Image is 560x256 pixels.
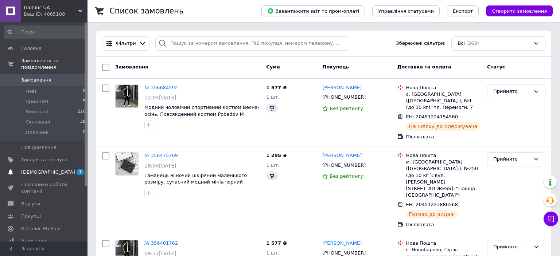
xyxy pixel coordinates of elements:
a: Модний чоловічий спортивний костюм Весна-осінь, Повсякденний костюм Pobedov M [144,105,259,117]
img: Фото товару [116,153,138,175]
div: Післяплата [406,221,481,228]
div: Прийнято [493,88,530,95]
span: 1 577 ₴ [266,85,287,90]
span: Замовлення [115,64,148,70]
span: Статус [487,64,505,70]
span: 5 [83,98,85,105]
div: Прийнято [493,243,530,251]
a: Фото товару [115,84,139,108]
div: Нова Пошта [406,240,481,247]
div: Ваш ID: 4065108 [24,11,87,17]
div: Готово до видачі [406,210,458,218]
a: [PERSON_NAME] [322,240,362,247]
div: [PHONE_NUMBER] [321,92,367,102]
span: Повідомлення [21,144,57,151]
span: (263) [466,40,479,46]
span: Всі [458,40,465,47]
span: Збережені фільтри: [396,40,446,47]
button: Експорт [447,5,479,16]
span: Доставка та оплата [397,64,451,70]
a: Створити замовлення [479,8,553,13]
span: Фільтри [116,40,136,47]
span: 1 шт. [266,162,279,168]
span: Створити замовлення [492,8,547,14]
div: Післяплата [406,134,481,140]
span: Без рейтингу [330,106,363,111]
div: Нова Пошта [406,152,481,159]
span: Покупець [322,64,349,70]
span: Оплачені [26,129,48,136]
a: [PERSON_NAME] [322,152,362,159]
span: Аналітика [21,238,46,244]
a: Фото товару [115,152,139,176]
span: Експорт [453,8,473,14]
span: 0 [83,129,85,136]
div: Прийнято [493,155,530,163]
span: Показники роботи компанії [21,181,67,194]
a: № 356684592 [144,85,178,90]
button: Чат з покупцем [544,212,558,226]
span: ЕН: 20451223886568 [406,202,458,207]
span: [DEMOGRAPHIC_DATA] [21,169,75,176]
span: Каталог ProSale [21,225,61,232]
span: 1 шт. [266,250,279,256]
span: Відгуки [21,201,40,207]
button: Завантажити звіт по пром-оплаті [261,5,365,16]
span: Головна [21,45,42,52]
span: 12:04[DATE] [144,95,176,101]
span: Прийняті [26,98,48,105]
input: Пошук за номером замовлення, ПІБ покупця, номером телефону, Email, номером накладної [155,36,349,51]
span: Виконані [26,109,48,115]
span: 220 [78,109,85,115]
a: [PERSON_NAME] [322,84,362,91]
span: Покупці [21,213,41,220]
div: Нова Пошта [406,84,481,91]
span: 1 шт. [266,94,279,100]
button: Створити замовлення [486,5,553,16]
div: [PHONE_NUMBER] [321,161,367,170]
span: Шопінг UA [24,4,78,11]
span: Товари та послуги [21,157,67,163]
a: № 356475769 [144,153,178,158]
span: Замовлення [21,77,51,83]
span: Скасовані [26,119,50,125]
button: Управління статусами [372,5,440,16]
span: 1 295 ₴ [266,153,287,158]
a: № 356401762 [144,240,178,246]
span: 1 577 ₴ [266,240,287,246]
div: На шляху до одержувача [406,122,481,131]
a: Гаманець жіночий шкіряний маленького розміру, сучасний модний мініатюрний гаманець Guess для дівч... [144,173,247,192]
span: 0 [83,88,85,95]
span: Завантажити звіт по пром-оплаті [267,8,359,14]
h1: Список замовлень [109,7,183,15]
span: 18:04[DATE] [144,163,176,169]
span: Cума [266,64,280,70]
img: Фото товару [116,85,138,107]
span: Нові [26,88,36,95]
span: 38 [80,119,85,125]
span: ЕН: 20451224154560 [406,114,458,119]
span: Замовлення та повідомлення [21,58,87,71]
span: Без рейтингу [330,173,363,179]
div: м. [GEOGRAPHIC_DATA] ([GEOGRAPHIC_DATA].), №250 (до 10 кг ): вул. [PERSON_NAME][STREET_ADDRESS]. ... [406,159,481,198]
span: 1 [77,169,84,175]
span: Управління статусами [378,8,434,14]
div: с. [GEOGRAPHIC_DATA] ([GEOGRAPHIC_DATA].), №1 (до 30 кг): пл. Перемоги, 7 [406,91,481,111]
input: Пошук [4,25,86,39]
